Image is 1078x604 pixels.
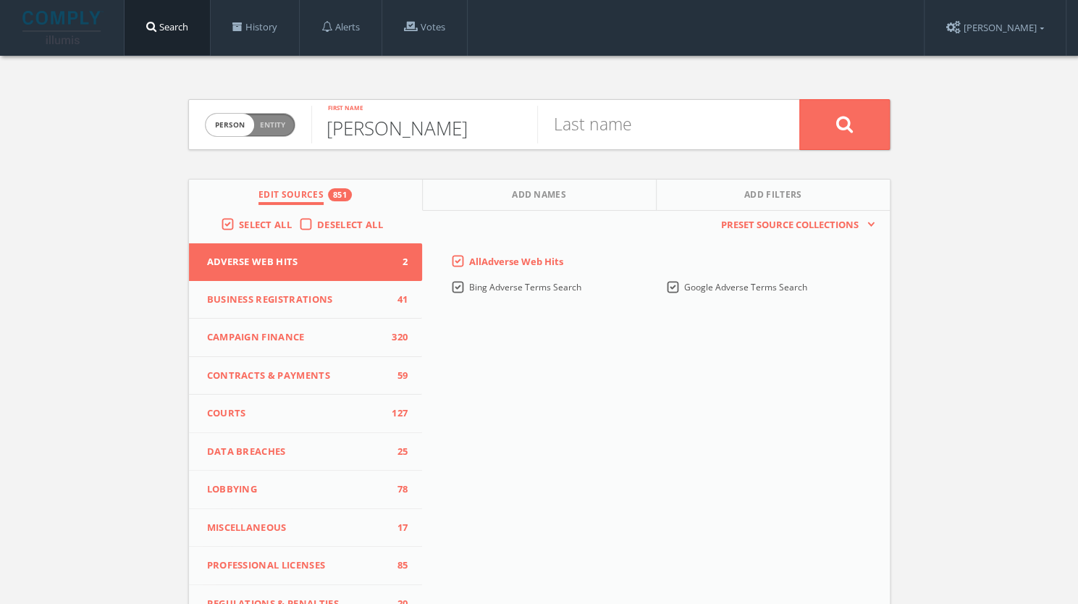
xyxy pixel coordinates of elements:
[207,482,387,497] span: Lobbying
[423,180,657,211] button: Add Names
[258,188,324,205] span: Edit Sources
[189,319,423,357] button: Campaign Finance320
[189,547,423,585] button: Professional Licenses85
[386,521,408,535] span: 17
[22,11,104,44] img: illumis
[714,218,866,232] span: Preset Source Collections
[386,255,408,269] span: 2
[469,255,563,268] span: All Adverse Web Hits
[386,445,408,459] span: 25
[189,357,423,395] button: Contracts & Payments59
[189,433,423,471] button: Data Breaches25
[386,330,408,345] span: 320
[386,482,408,497] span: 78
[207,521,387,535] span: Miscellaneous
[189,471,423,509] button: Lobbying78
[189,509,423,548] button: Miscellaneous17
[744,188,802,205] span: Add Filters
[512,188,566,205] span: Add Names
[189,281,423,319] button: Business Registrations41
[657,180,890,211] button: Add Filters
[207,445,387,459] span: Data Breaches
[260,119,285,130] span: Entity
[317,218,383,231] span: Deselect All
[714,218,875,232] button: Preset Source Collections
[386,406,408,421] span: 127
[189,243,423,281] button: Adverse Web Hits2
[207,558,387,573] span: Professional Licenses
[386,293,408,307] span: 41
[207,293,387,307] span: Business Registrations
[207,330,387,345] span: Campaign Finance
[206,114,254,136] span: person
[684,281,807,293] span: Google Adverse Terms Search
[386,369,408,383] span: 59
[469,281,581,293] span: Bing Adverse Terms Search
[189,395,423,433] button: Courts127
[207,369,387,383] span: Contracts & Payments
[328,188,352,201] div: 851
[207,406,387,421] span: Courts
[386,558,408,573] span: 85
[239,218,292,231] span: Select All
[207,255,387,269] span: Adverse Web Hits
[189,180,423,211] button: Edit Sources851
